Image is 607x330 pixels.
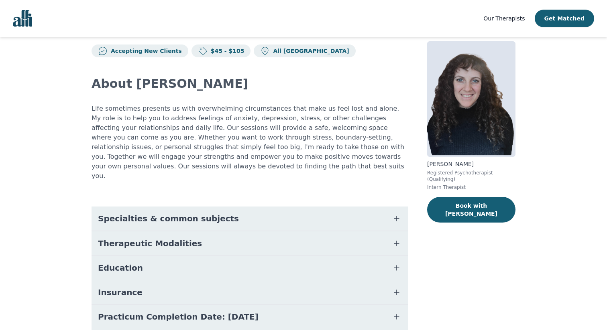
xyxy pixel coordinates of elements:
[427,170,515,182] p: Registered Psychotherapist (Qualifying)
[92,207,408,231] button: Specialties & common subjects
[98,213,239,224] span: Specialties & common subjects
[108,47,182,55] p: Accepting New Clients
[427,197,515,223] button: Book with [PERSON_NAME]
[427,160,515,168] p: [PERSON_NAME]
[98,238,202,249] span: Therapeutic Modalities
[13,10,32,27] img: alli logo
[208,47,244,55] p: $45 - $105
[92,77,408,91] h2: About [PERSON_NAME]
[98,262,143,273] span: Education
[98,287,143,298] span: Insurance
[535,10,594,27] button: Get Matched
[483,15,525,22] span: Our Therapists
[427,41,515,157] img: Shira_Blake
[427,184,515,190] p: Intern Therapist
[483,14,525,23] a: Our Therapists
[92,231,408,255] button: Therapeutic Modalities
[92,280,408,304] button: Insurance
[270,47,349,55] p: All [GEOGRAPHIC_DATA]
[98,311,259,322] span: Practicum Completion Date: [DATE]
[92,104,408,181] p: Life sometimes presents us with overwhelming circumstances that make us feel lost and alone. My r...
[92,256,408,280] button: Education
[92,305,408,329] button: Practicum Completion Date: [DATE]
